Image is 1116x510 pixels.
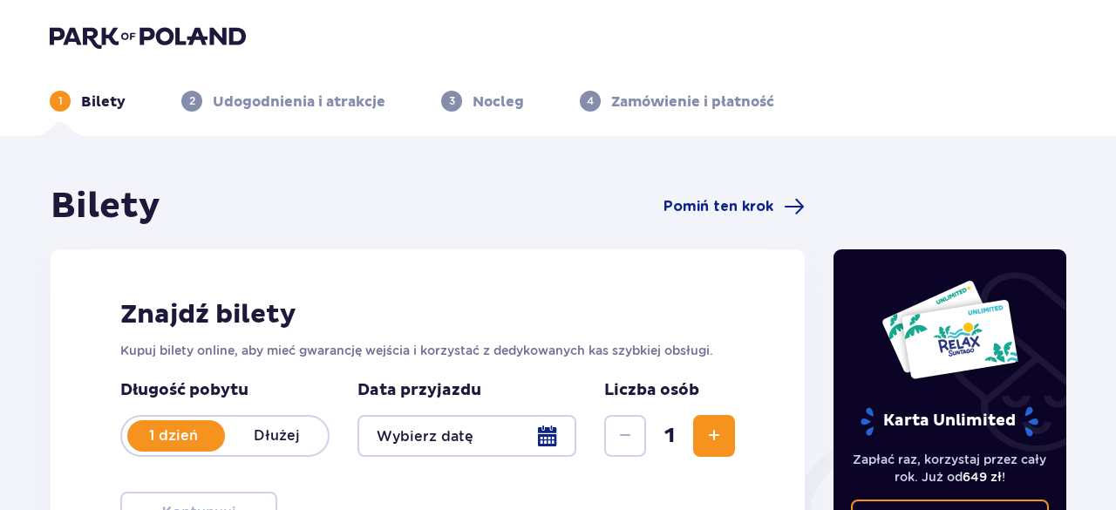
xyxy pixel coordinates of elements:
span: 1 [650,423,690,449]
p: Dłużej [225,426,328,445]
h2: Znajdź bilety [120,298,735,331]
p: Data przyjazdu [357,380,481,401]
img: Park of Poland logo [50,24,246,49]
p: Kupuj bilety online, aby mieć gwarancję wejścia i korzystać z dedykowanych kas szybkiej obsługi. [120,342,735,359]
span: 649 zł [963,470,1002,484]
p: Liczba osób [604,380,699,401]
p: Zapłać raz, korzystaj przez cały rok. Już od ! [851,451,1050,486]
p: Bilety [81,92,126,112]
a: Pomiń ten krok [663,196,805,217]
p: 1 dzień [122,426,225,445]
div: 3Nocleg [441,91,524,112]
p: Długość pobytu [120,380,330,401]
button: Zmniejsz [604,415,646,457]
button: Zwiększ [693,415,735,457]
h1: Bilety [51,185,160,228]
p: 1 [58,93,63,109]
div: 1Bilety [50,91,126,112]
p: Karta Unlimited [859,406,1040,437]
p: Udogodnienia i atrakcje [213,92,385,112]
p: Nocleg [473,92,524,112]
p: 4 [587,93,594,109]
p: 3 [449,93,455,109]
img: Dwie karty całoroczne do Suntago z napisem 'UNLIMITED RELAX', na białym tle z tropikalnymi liśćmi... [881,279,1019,380]
p: Zamówienie i płatność [611,92,774,112]
p: 2 [189,93,195,109]
div: 4Zamówienie i płatność [580,91,774,112]
span: Pomiń ten krok [663,197,773,216]
div: 2Udogodnienia i atrakcje [181,91,385,112]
